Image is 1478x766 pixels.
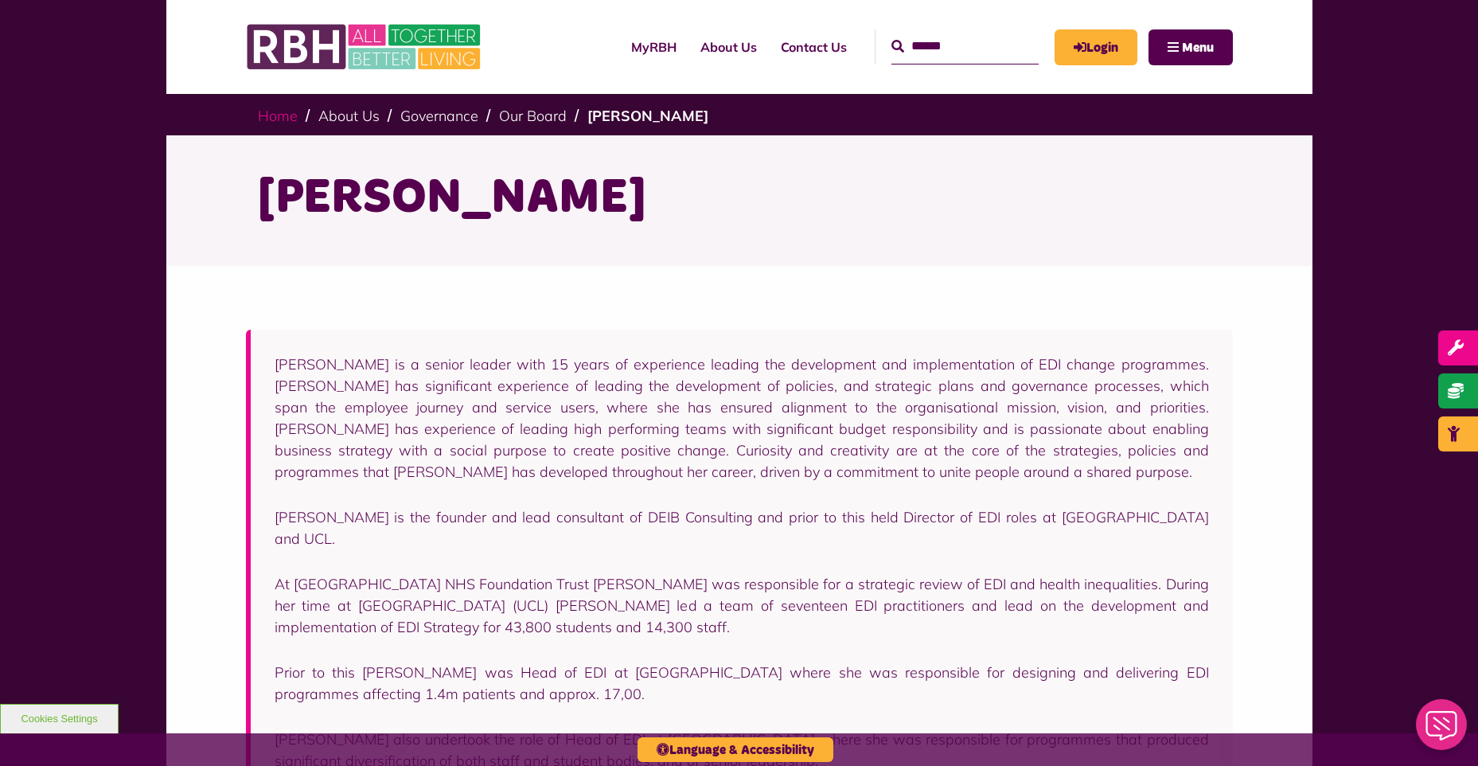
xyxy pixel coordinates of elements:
a: MyRBH [1055,29,1137,65]
a: Home [258,107,298,125]
a: Governance [400,107,478,125]
p: Prior to this [PERSON_NAME] was Head of EDI at [GEOGRAPHIC_DATA] where she was responsible for de... [275,662,1209,705]
a: MyRBH [619,25,688,68]
a: [PERSON_NAME] [587,107,708,125]
img: RBH [246,16,485,78]
p: [PERSON_NAME] is the founder and lead consultant of DEIB Consulting and prior to this held Direct... [275,506,1209,549]
p: At [GEOGRAPHIC_DATA] NHS Foundation Trust [PERSON_NAME] was responsible for a strategic review of... [275,573,1209,638]
h1: [PERSON_NAME] [258,167,1221,229]
a: About Us [318,107,380,125]
input: Search [891,29,1039,64]
a: Contact Us [769,25,859,68]
button: Language & Accessibility [638,737,833,762]
p: [PERSON_NAME] is a senior leader with 15 years of experience leading the development and implemen... [275,354,1209,483]
a: About Us [688,25,769,68]
iframe: Netcall Web Assistant for live chat [1406,694,1478,766]
button: Navigation [1148,29,1233,65]
a: Our Board [499,107,567,125]
span: Menu [1182,41,1214,54]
